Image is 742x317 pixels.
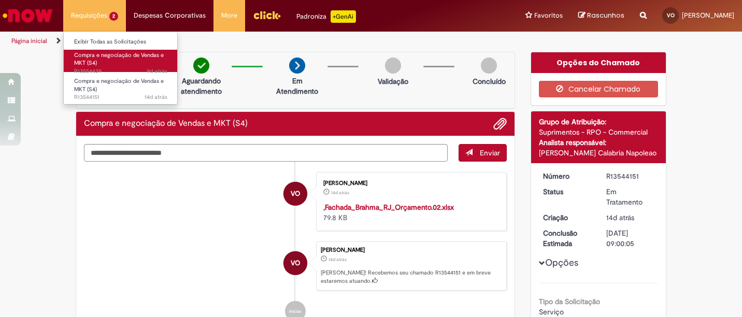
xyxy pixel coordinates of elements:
[682,11,734,20] span: [PERSON_NAME]
[539,127,659,137] div: Suprimentos - RPO - Commercial
[480,148,500,157] span: Enviar
[74,93,167,102] span: R13544151
[176,76,226,96] p: Aguardando atendimento
[329,256,347,263] span: 14d atrás
[331,190,349,196] time: 17/09/2025 14:59:22
[253,7,281,23] img: click_logo_yellow_360x200.png
[74,77,164,93] span: Compra e negociação de Vendas e MKT (S4)
[531,52,666,73] div: Opções do Chamado
[459,144,507,162] button: Enviar
[291,181,300,206] span: VO
[606,212,654,223] div: 17/09/2025 15:00:01
[385,57,401,74] img: img-circle-grey.png
[74,67,167,76] span: R13554439
[283,182,307,206] div: Victoria Baffini Oliveira
[321,269,501,285] p: [PERSON_NAME]! Recebemos seu chamado R13544151 e em breve estaremos atuando.
[587,10,624,20] span: Rascunhos
[331,190,349,196] span: 14d atrás
[606,186,654,207] div: Em Tratamento
[539,148,659,158] div: [PERSON_NAME] Calabria Napoleao
[481,57,497,74] img: img-circle-grey.png
[289,57,305,74] img: arrow-next.png
[493,117,507,131] button: Adicionar anexos
[291,251,300,276] span: VO
[539,297,600,306] b: Tipo da Solicitação
[321,247,501,253] div: [PERSON_NAME]
[84,119,248,128] h2: Compra e negociação de Vendas e MKT (S4) Histórico de tíquete
[64,50,178,72] a: Aberto R13554439 : Compra e negociação de Vendas e MKT (S4)
[147,67,167,75] span: 9d atrás
[539,117,659,127] div: Grupo de Atribuição:
[535,228,599,249] dt: Conclusão Estimada
[539,307,564,316] span: Serviço
[1,5,54,26] img: ServiceNow
[71,10,107,21] span: Requisições
[8,32,487,51] ul: Trilhas de página
[145,93,167,101] span: 14d atrás
[193,57,209,74] img: check-circle-green.png
[74,51,164,67] span: Compra e negociação de Vendas e MKT (S4)
[329,256,347,263] time: 17/09/2025 15:00:01
[134,10,206,21] span: Despesas Corporativas
[606,213,634,222] time: 17/09/2025 15:00:01
[578,11,624,21] a: Rascunhos
[296,10,356,23] div: Padroniza
[64,76,178,98] a: Aberto R13544151 : Compra e negociação de Vendas e MKT (S4)
[272,76,322,96] p: Em Atendimento
[63,31,178,105] ul: Requisições
[283,251,307,275] div: Victoria Baffini Oliveira
[109,12,118,21] span: 2
[84,144,448,162] textarea: Digite sua mensagem aqui...
[323,202,496,223] div: 79.8 KB
[535,171,599,181] dt: Número
[323,180,496,186] div: [PERSON_NAME]
[11,37,47,45] a: Página inicial
[473,76,506,87] p: Concluído
[221,10,237,21] span: More
[145,93,167,101] time: 17/09/2025 15:00:02
[84,241,507,291] li: Victoria Baffini Oliveira
[606,213,634,222] span: 14d atrás
[535,212,599,223] dt: Criação
[534,10,563,21] span: Favoritos
[323,203,454,212] a: ,Fachada_Brahma_RJ_Orçamento.02.xlsx
[147,67,167,75] time: 22/09/2025 11:06:15
[331,10,356,23] p: +GenAi
[64,36,178,48] a: Exibir Todas as Solicitações
[378,76,408,87] p: Validação
[535,186,599,197] dt: Status
[606,171,654,181] div: R13544151
[667,12,675,19] span: VO
[539,137,659,148] div: Analista responsável:
[606,228,654,249] div: [DATE] 09:00:05
[539,81,659,97] button: Cancelar Chamado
